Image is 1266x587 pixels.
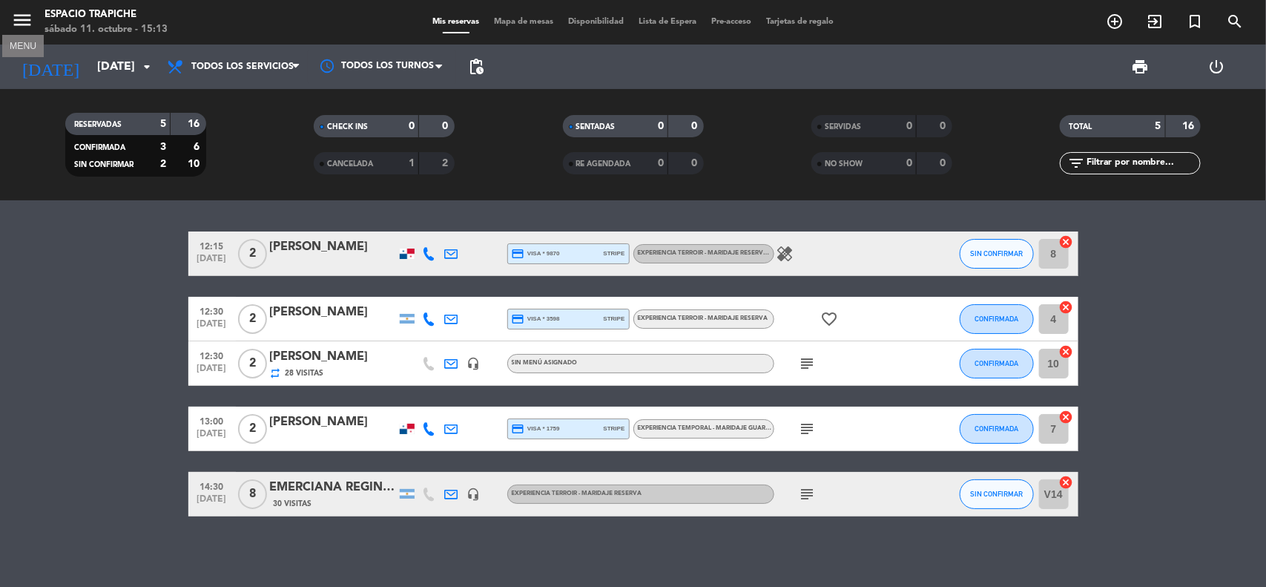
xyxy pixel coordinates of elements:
[238,304,267,334] span: 2
[1059,344,1074,359] i: cancel
[1059,235,1074,249] i: cancel
[467,357,481,370] i: headset_mic
[238,479,267,509] span: 8
[1146,13,1164,30] i: exit_to_app
[799,355,817,373] i: subject
[512,422,525,436] i: credit_card
[194,254,231,271] span: [DATE]
[759,18,841,26] span: Tarjetas de regalo
[512,312,560,326] span: visa * 3598
[44,7,168,22] div: Espacio Trapiche
[799,420,817,438] i: subject
[576,160,631,168] span: RE AGENDADA
[940,158,949,168] strong: 0
[1226,13,1244,30] i: search
[691,158,700,168] strong: 0
[11,9,33,31] i: menu
[970,490,1023,498] span: SIN CONFIRMAR
[160,159,166,169] strong: 2
[1069,123,1092,131] span: TOTAL
[274,498,312,510] span: 30 Visitas
[825,123,861,131] span: SERVIDAS
[11,9,33,36] button: menu
[960,479,1034,509] button: SIN CONFIRMAR
[194,347,231,364] span: 12:30
[906,121,912,131] strong: 0
[160,119,166,129] strong: 5
[270,478,396,497] div: EMERCIANA REGINA DE PEDRI
[1155,121,1161,131] strong: 5
[327,123,368,131] span: CHECK INS
[658,121,664,131] strong: 0
[409,158,415,168] strong: 1
[691,121,700,131] strong: 0
[960,349,1034,378] button: CONFIRMADA
[1059,475,1074,490] i: cancel
[270,413,396,432] div: [PERSON_NAME]
[11,50,90,83] i: [DATE]
[194,142,202,152] strong: 6
[44,22,168,37] div: sábado 11. octubre - 15:13
[704,18,759,26] span: Pre-acceso
[960,239,1034,269] button: SIN CONFIRMAR
[975,424,1018,433] span: CONFIRMADA
[409,121,415,131] strong: 0
[194,494,231,511] span: [DATE]
[1059,300,1074,315] i: cancel
[604,314,625,324] span: stripe
[238,239,267,269] span: 2
[512,312,525,326] i: credit_card
[238,349,267,378] span: 2
[270,303,396,322] div: [PERSON_NAME]
[1106,13,1124,30] i: add_circle_outline
[638,250,803,256] span: Experiencia Terroir - Maridaje Reserva
[604,424,625,433] span: stripe
[1186,13,1204,30] i: turned_in_not
[74,161,133,168] span: SIN CONFIRMAR
[74,144,125,151] span: CONFIRMADA
[975,315,1018,323] span: CONFIRMADA
[286,367,324,379] span: 28 Visitas
[1183,121,1198,131] strong: 16
[1085,155,1200,171] input: Filtrar por nombre...
[160,142,166,152] strong: 3
[1132,58,1150,76] span: print
[906,158,912,168] strong: 0
[138,58,156,76] i: arrow_drop_down
[638,425,814,431] span: Experiencia Temporal - Maridaje Guarda
[960,414,1034,444] button: CONFIRMADA
[194,237,231,254] span: 12:15
[327,160,373,168] span: CANCELADA
[777,245,794,263] i: healing
[638,315,768,321] span: Experiencia Terroir - Maridaje Reserva
[191,62,294,72] span: Todos los servicios
[443,158,452,168] strong: 2
[425,18,487,26] span: Mis reservas
[1178,45,1255,89] div: LOG OUT
[194,477,231,494] span: 14:30
[487,18,561,26] span: Mapa de mesas
[443,121,452,131] strong: 0
[238,414,267,444] span: 2
[467,488,481,501] i: headset_mic
[74,121,122,128] span: RESERVADAS
[188,159,202,169] strong: 10
[194,364,231,381] span: [DATE]
[975,359,1018,367] span: CONFIRMADA
[270,347,396,367] div: [PERSON_NAME]
[512,247,560,260] span: visa * 9870
[1059,410,1074,424] i: cancel
[467,58,485,76] span: pending_actions
[1208,58,1226,76] i: power_settings_new
[194,319,231,336] span: [DATE]
[631,18,704,26] span: Lista de Espera
[960,304,1034,334] button: CONFIRMADA
[512,360,578,366] span: Sin menú asignado
[658,158,664,168] strong: 0
[270,367,282,379] i: repeat
[561,18,631,26] span: Disponibilidad
[821,310,839,328] i: favorite_border
[825,160,863,168] span: NO SHOW
[604,249,625,258] span: stripe
[512,422,560,436] span: visa * 1759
